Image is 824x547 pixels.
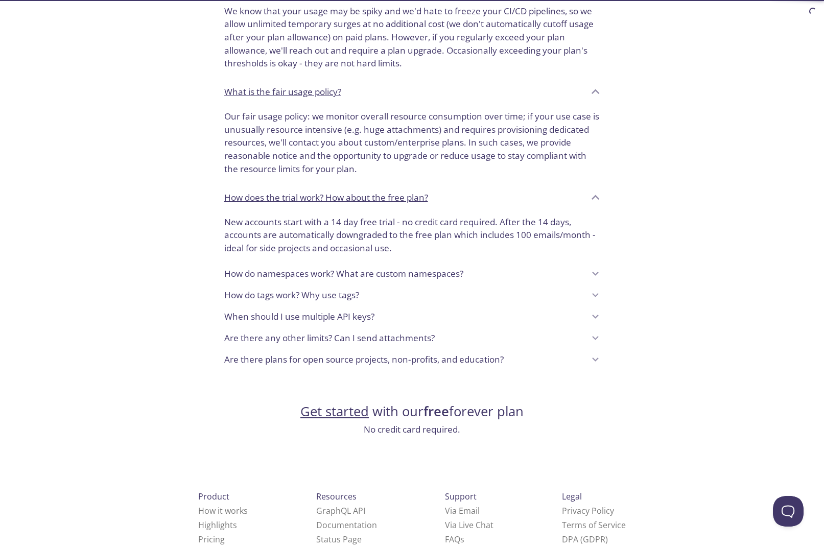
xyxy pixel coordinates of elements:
[316,519,377,531] a: Documentation
[445,534,464,545] a: FAQ
[198,505,248,516] a: How it works
[562,491,582,502] span: Legal
[460,534,464,545] span: s
[562,519,626,531] a: Terms of Service
[224,331,435,345] p: Are there any other limits? Can I send attachments?
[316,505,365,516] a: GraphQL API
[216,284,608,306] div: How do tags work? Why use tags?
[216,327,608,349] div: Are there any other limits? Can I send attachments?
[423,402,449,420] strong: free
[445,505,480,516] a: Via Email
[198,534,225,545] a: Pricing
[562,534,608,545] a: DPA (GDPR)
[300,402,369,420] a: Get started
[445,491,477,502] span: Support
[300,403,524,420] h2: with our forever plan
[316,534,362,545] a: Status Page
[198,491,229,502] span: Product
[224,191,428,204] p: How does the trial work? How about the free plan?
[445,519,493,531] a: Via Live Chat
[224,110,600,176] p: Our fair usage policy: we monitor overall resource consumption over time; if your use case is unu...
[216,1,608,79] div: *Unlimited temporary surgesallowed. How does this work?
[562,505,614,516] a: Privacy Policy
[216,211,608,263] div: How does the trial work? How about the free plan?
[316,491,357,502] span: Resources
[216,106,608,184] div: *Unlimited temporary surgesallowed. How does this work?
[216,263,608,284] div: How do namespaces work? What are custom namespaces?
[224,5,600,70] p: We know that your usage may be spiky and we'd hate to freeze your CI/CD pipelines, so we allow un...
[216,349,608,370] div: Are there plans for open source projects, non-profits, and education?
[224,267,463,280] p: How do namespaces work? What are custom namespaces?
[216,78,608,106] div: What is the fair usage policy?
[216,184,608,211] div: How does the trial work? How about the free plan?
[224,353,504,366] p: Are there plans for open source projects, non-profits, and education?
[198,519,237,531] a: Highlights
[224,216,600,255] p: New accounts start with a 14 day free trial - no credit card required. After the 14 days, account...
[773,496,804,527] iframe: Help Scout Beacon - Open
[224,85,341,99] p: What is the fair usage policy?
[224,310,374,323] p: When should I use multiple API keys?
[224,289,359,302] p: How do tags work? Why use tags?
[216,306,608,327] div: When should I use multiple API keys?
[300,423,524,436] h3: No credit card required.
